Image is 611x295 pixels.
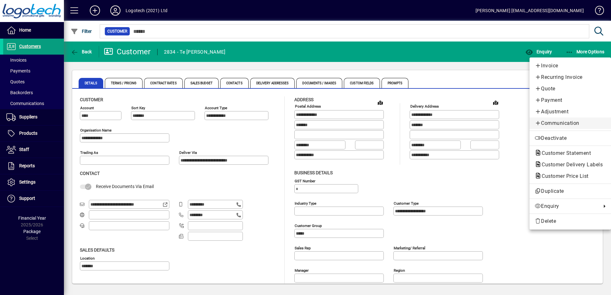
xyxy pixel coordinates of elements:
[535,73,606,81] span: Recurring Invoice
[535,162,606,168] span: Customer Delivery Labels
[535,217,606,225] span: Delete
[530,132,611,144] button: Deactivate customer
[535,96,606,104] span: Payment
[535,119,606,127] span: Communication
[535,62,606,70] span: Invoice
[535,202,598,210] span: Enquiry
[535,150,594,156] span: Customer Statement
[535,173,592,179] span: Customer Price List
[535,134,606,142] span: Deactivate
[535,108,606,116] span: Adjustment
[535,187,606,195] span: Duplicate
[535,85,606,93] span: Quote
